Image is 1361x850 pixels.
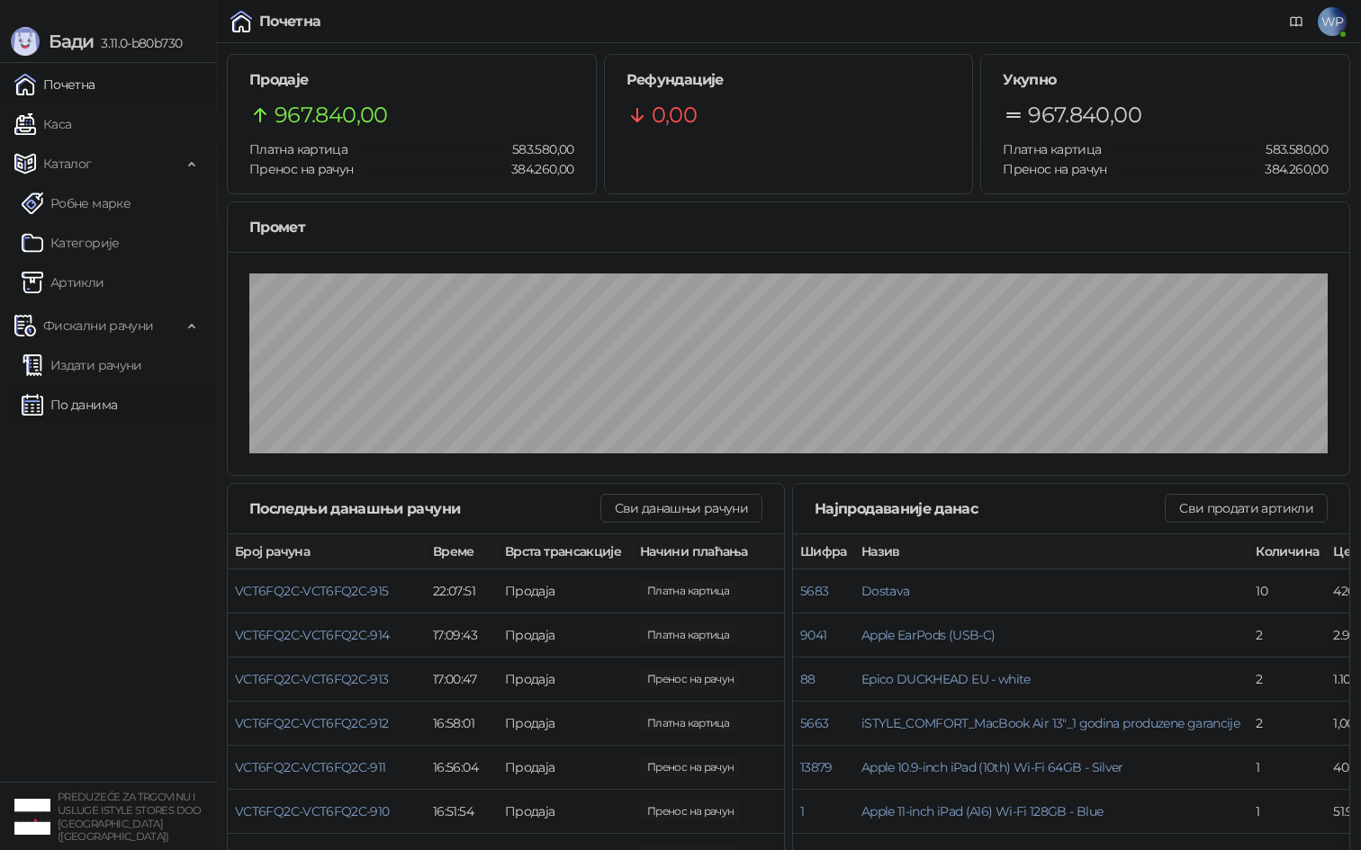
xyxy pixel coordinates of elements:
a: Документација [1282,7,1311,36]
div: Последњи данашњи рачуни [249,497,600,520]
a: Робне марке [22,185,131,221]
div: Промет [249,216,1328,238]
span: 967.840,00 [1028,98,1141,132]
span: 457.800,00 [640,581,736,601]
button: 5683 [800,583,828,599]
td: 16:58:01 [426,702,498,746]
h5: Укупно [1003,69,1328,91]
td: Продаја [498,702,633,746]
span: Каталог [43,146,92,182]
th: Назив [854,534,1249,569]
td: Продаја [498,790,633,834]
span: 1.520,00 [640,801,741,821]
button: VCT6FQ2C-VCT6FQ2C-913 [235,671,389,687]
td: 10 [1248,569,1326,613]
button: 88 [800,671,816,687]
td: 16:51:54 [426,790,498,834]
td: 22:07:51 [426,569,498,613]
a: Каса [14,106,71,142]
img: 64x64-companyLogo-77b92cf4-9946-4f36-9751-bf7bb5fd2c7d.png [14,799,50,835]
span: Платна картица [249,141,347,157]
td: Продаја [498,613,633,658]
th: Врста трансакције [498,534,633,569]
span: 583.580,00 [1253,139,1328,159]
th: Количина [1248,534,1326,569]
span: 51.900,00 [640,757,741,777]
a: ArtikliАртикли [22,264,104,300]
span: 0,00 [652,98,697,132]
td: 17:09:43 [426,613,498,658]
span: 384.260,00 [1252,159,1328,179]
a: По данима [22,387,117,423]
a: Издати рачуни [22,347,142,383]
span: 9.990,00 [640,713,736,733]
button: 5663 [800,715,828,731]
td: Продаја [498,658,633,702]
button: VCT6FQ2C-VCT6FQ2C-911 [235,759,386,775]
td: 16:56:04 [426,746,498,790]
a: Почетна [14,67,95,103]
th: Број рачуна [228,534,426,569]
td: 1 [1248,790,1326,834]
span: Пренос на рачун [249,161,353,177]
span: 53.900,00 [640,625,736,645]
button: Apple 10.9-inch iPad (10th) Wi-Fi 64GB - Silver [861,759,1123,775]
a: Категорије [22,225,120,261]
button: Dostava [861,583,910,599]
td: 2 [1248,702,1326,746]
div: Најпродаваније данас [815,497,1165,520]
div: Почетна [259,14,321,29]
button: VCT6FQ2C-VCT6FQ2C-914 [235,627,390,643]
td: 1 [1248,746,1326,790]
button: VCT6FQ2C-VCT6FQ2C-912 [235,715,389,731]
button: Apple EarPods (USB-C) [861,627,996,643]
td: 2 [1248,658,1326,702]
small: PREDUZEĆE ZA TRGOVINU I USLUGE ISTYLE STORES DOO [GEOGRAPHIC_DATA] ([GEOGRAPHIC_DATA]) [58,791,202,843]
td: Продаја [498,569,633,613]
button: Apple 11-inch iPad (A16) Wi-Fi 128GB - Blue [861,803,1103,819]
button: VCT6FQ2C-VCT6FQ2C-910 [235,803,390,819]
th: Време [426,534,498,569]
th: Шифра [793,534,854,569]
td: 2 [1248,613,1326,658]
button: Сви данашњи рачуни [600,494,762,523]
span: Бади [49,31,94,52]
span: 967.840,00 [275,98,388,132]
th: Начини плаћања [633,534,813,569]
button: iSTYLE_COMFORT_MacBook Air 13"_1 godina produzene garancije [861,715,1239,731]
h5: Продаје [249,69,574,91]
span: 384.260,00 [499,159,574,179]
button: 1 [800,803,804,819]
span: Пренос на рачун [1003,161,1106,177]
button: VCT6FQ2C-VCT6FQ2C-915 [235,583,389,599]
button: Epico DUCKHEAD EU - white [861,671,1031,687]
span: Платна картица [1003,141,1101,157]
span: 583.580,00 [500,139,574,159]
button: 13879 [800,759,833,775]
img: Artikli [22,272,43,293]
td: Продаја [498,746,633,790]
button: Сви продати артикли [1165,494,1328,523]
img: Logo [11,27,40,56]
span: 3.11.0-b80b730 [94,35,182,51]
span: WP [1318,7,1347,36]
span: Фискални рачуни [43,308,153,344]
h5: Рефундације [626,69,951,91]
span: 1.520,00 [640,669,741,689]
td: 17:00:47 [426,658,498,702]
button: 9041 [800,627,826,643]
